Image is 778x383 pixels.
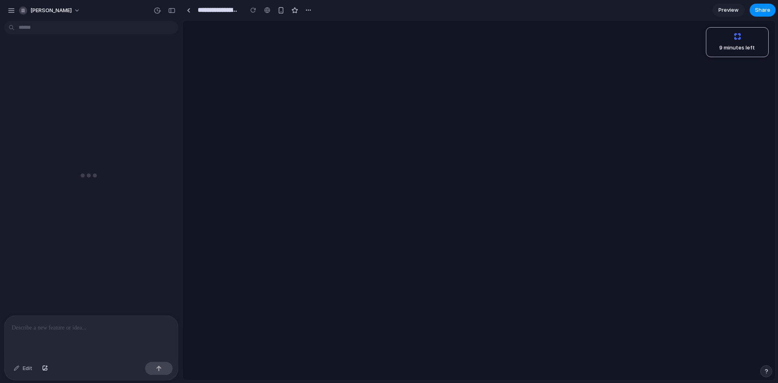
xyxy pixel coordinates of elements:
span: Share [755,6,770,14]
span: 9 minutes left [713,44,755,52]
span: Preview [718,6,739,14]
span: [PERSON_NAME] [30,6,72,15]
button: Share [750,4,776,17]
button: [PERSON_NAME] [16,4,84,17]
a: Preview [712,4,745,17]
